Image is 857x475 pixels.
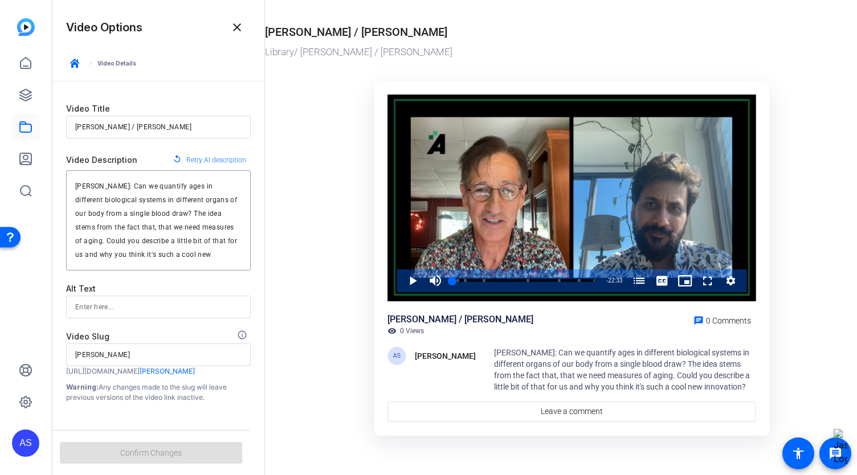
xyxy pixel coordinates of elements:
[608,277,622,284] span: 22:33
[66,102,251,116] div: Video Title
[66,153,137,167] div: Video Description
[706,316,751,325] span: 0 Comments
[66,282,251,296] div: Alt Text
[66,331,109,341] span: Video Slug
[265,45,777,60] div: / [PERSON_NAME] / [PERSON_NAME]
[387,95,756,301] div: Video Player
[628,269,651,292] button: Chapters
[66,367,140,375] span: [URL][DOMAIN_NAME]
[75,348,242,362] input: Enter here...
[415,349,476,363] div: [PERSON_NAME]
[140,367,195,375] span: [PERSON_NAME]
[265,23,447,40] div: [PERSON_NAME] / [PERSON_NAME]
[75,300,242,314] input: Enter here...
[168,150,251,170] button: Retry AI description
[230,21,244,34] mat-icon: close
[66,383,99,391] strong: Warning:
[829,447,842,460] mat-icon: message
[689,313,756,326] a: 0 Comments
[696,269,719,292] button: Fullscreen
[237,330,251,343] mat-icon: info_outline
[693,316,704,326] mat-icon: chat
[12,429,39,457] div: AS
[651,269,674,292] button: Captions
[387,313,533,326] div: [PERSON_NAME] / [PERSON_NAME]
[265,46,294,58] a: Library
[173,154,182,166] mat-icon: replay
[424,269,447,292] button: Mute
[401,269,424,292] button: Play
[494,348,750,391] span: [PERSON_NAME]: Can we quantify ages in different biological systems in different organs of our bo...
[17,18,35,36] img: blue-gradient.svg
[541,406,603,417] span: Leave a comment
[66,382,251,403] p: Any changes made to the slug will leave previous versions of the video link inactive.
[452,279,595,282] div: Progress Bar
[75,120,242,134] input: Enter here...
[791,447,805,460] mat-icon: accessibility
[674,269,696,292] button: Picture-in-Picture
[387,326,397,335] mat-icon: visibility
[186,153,246,167] span: Retry AI description
[387,347,406,365] div: AS
[387,402,756,422] a: Leave a comment
[66,21,142,34] h4: Video Options
[606,277,608,284] span: -
[400,326,424,335] span: 0 Views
